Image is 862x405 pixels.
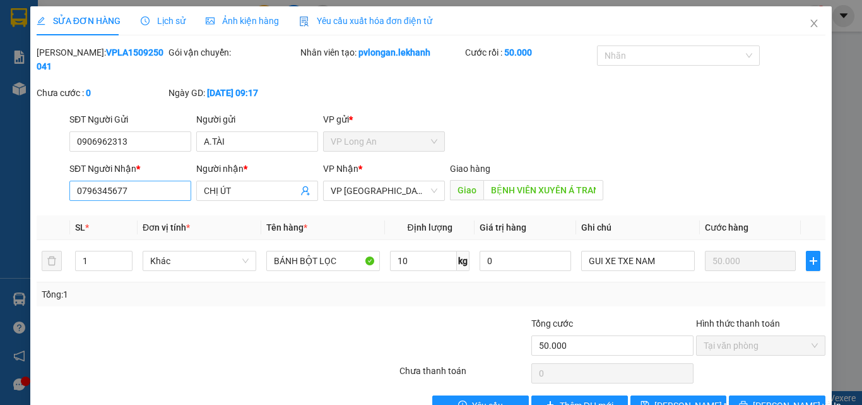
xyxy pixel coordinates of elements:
div: Chưa thanh toán [398,364,530,386]
span: user-add [300,186,310,196]
span: Khác [150,251,249,270]
span: Tên hàng [266,222,307,233]
span: Yêu cầu xuất hóa đơn điện tử [299,16,432,26]
div: Cước rồi : [465,45,594,59]
span: kg [457,251,469,271]
div: Tổng: 1 [42,287,334,301]
input: Ghi Chú [581,251,695,271]
div: Ngày GD: [168,86,298,100]
span: Định lượng [407,222,452,233]
span: Cước hàng [705,222,748,233]
span: Ảnh kiện hàng [206,16,279,26]
span: VP Long An [331,132,437,151]
span: Đơn vị tính [143,222,190,233]
button: delete [42,251,62,271]
span: edit [37,16,45,25]
span: picture [206,16,215,25]
div: VP gửi [323,112,445,126]
span: SỬA ĐƠN HÀNG [37,16,121,26]
label: Hình thức thanh toán [696,318,780,329]
span: VP Ninh Sơn [331,181,437,200]
span: VP Nhận [323,164,358,174]
div: Gói vận chuyển: [168,45,298,59]
b: 50.000 [504,47,532,57]
span: Giao hàng [450,164,490,174]
span: Giá trị hàng [480,222,526,233]
span: plus [806,256,820,266]
input: VD: Bàn, Ghế [266,251,380,271]
div: [PERSON_NAME]: [37,45,166,73]
span: Tổng cước [531,318,573,329]
div: Người nhận [196,162,318,176]
div: Người gửi [196,112,318,126]
b: pvlongan.lekhanh [358,47,430,57]
span: Tại văn phòng [704,336,818,355]
span: close [809,18,819,28]
input: Dọc đường [483,180,603,200]
span: Lịch sử [141,16,186,26]
button: plus [806,251,820,271]
button: Close [796,6,832,42]
input: 0 [705,251,796,271]
span: Giao [450,180,483,200]
b: 0 [86,88,91,98]
div: SĐT Người Gửi [69,112,191,126]
div: Nhân viên tạo: [300,45,463,59]
div: SĐT Người Nhận [69,162,191,176]
span: SL [75,222,85,233]
img: icon [299,16,309,27]
th: Ghi chú [576,215,700,240]
div: Chưa cước : [37,86,166,100]
span: clock-circle [141,16,150,25]
b: [DATE] 09:17 [207,88,258,98]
